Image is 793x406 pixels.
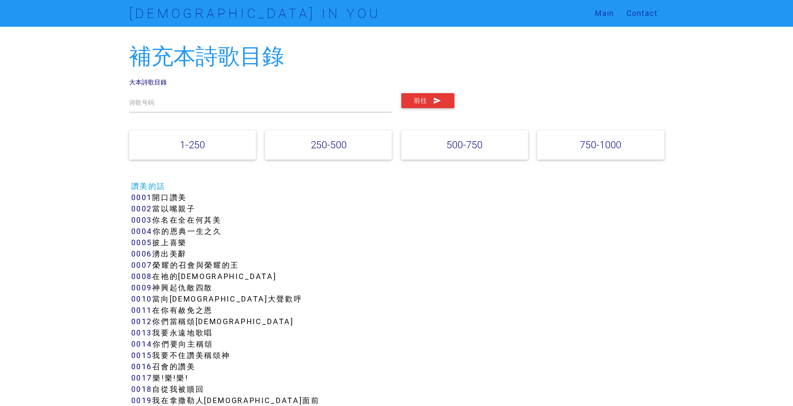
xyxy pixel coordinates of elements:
[131,193,153,202] a: 0001
[131,396,153,405] a: 0019
[131,384,153,394] a: 0018
[129,98,154,108] label: 诗歌号码
[446,139,482,151] a: 500-750
[311,139,347,151] a: 250-500
[131,283,153,292] a: 0009
[131,272,153,281] a: 0008
[131,204,153,213] a: 0002
[131,226,153,236] a: 0004
[131,249,153,259] a: 0006
[401,93,454,108] button: 前往
[131,373,153,383] a: 0017
[131,181,166,191] a: 讚美的話
[580,139,621,151] a: 750-1000
[131,339,153,349] a: 0014
[131,362,153,371] a: 0016
[131,317,153,326] a: 0012
[131,294,153,304] a: 0010
[129,78,167,86] a: 大本詩歌目錄
[131,328,153,337] a: 0013
[131,260,153,270] a: 0007
[131,305,153,315] a: 0011
[129,44,664,69] h2: 補充本詩歌目錄
[180,139,205,151] a: 1-250
[131,215,153,225] a: 0003
[131,350,153,360] a: 0015
[131,238,153,247] a: 0005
